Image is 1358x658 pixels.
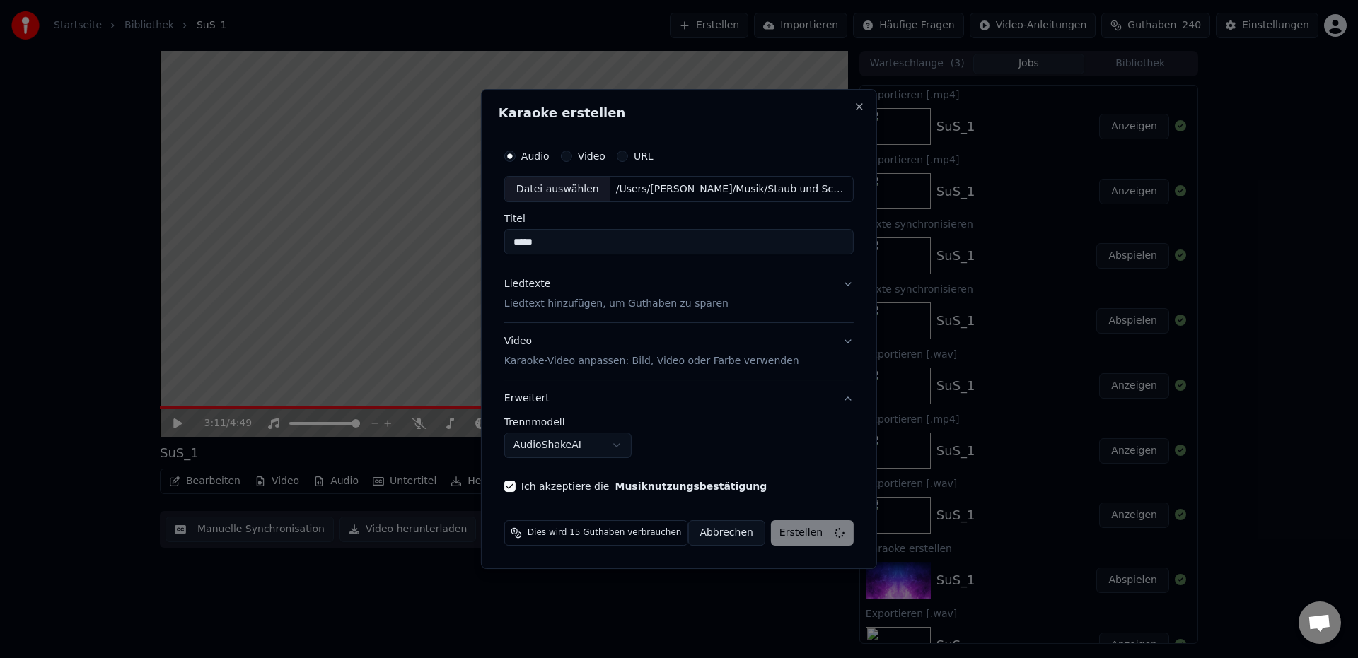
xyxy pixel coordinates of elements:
label: Audio [521,151,550,161]
h2: Karaoke erstellen [499,107,859,119]
label: Trennmodell [504,417,854,427]
button: Ich akzeptiere die [615,481,767,491]
label: Ich akzeptiere die [521,481,767,491]
div: Datei auswählen [505,177,610,202]
label: Titel [504,214,854,224]
p: Karaoke-Video anpassen: Bild, Video oder Farbe verwenden [504,354,799,368]
div: Liedtexte [504,278,550,292]
button: LiedtexteLiedtext hinzufügen, um Guthaben zu sparen [504,266,854,323]
button: Abbrechen [687,520,765,546]
span: Dies wird 15 Guthaben verbrauchen [528,527,682,539]
button: VideoKaraoke-Video anpassen: Bild, Video oder Farbe verwenden [504,324,854,380]
label: Video [578,151,605,161]
div: /Users/[PERSON_NAME]/Musik/Staub und Schatten/SuS_2.wav [610,182,851,196]
p: Liedtext hinzufügen, um Guthaben zu sparen [504,298,729,312]
div: Erweitert [504,417,854,469]
div: Video [504,335,799,369]
label: URL [634,151,654,161]
button: Erweitert [504,380,854,417]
